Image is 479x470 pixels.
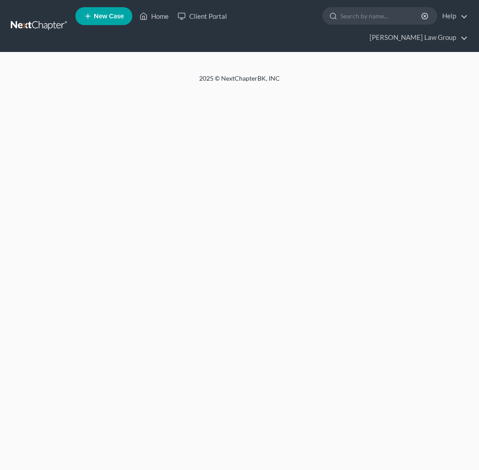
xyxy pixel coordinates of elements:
a: Help [438,8,468,24]
div: 2025 © NextChapterBK, INC [24,74,455,90]
input: Search by name... [340,8,422,24]
a: [PERSON_NAME] Law Group [365,30,468,46]
a: Client Portal [173,8,231,24]
a: Home [135,8,173,24]
span: New Case [94,13,124,20]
